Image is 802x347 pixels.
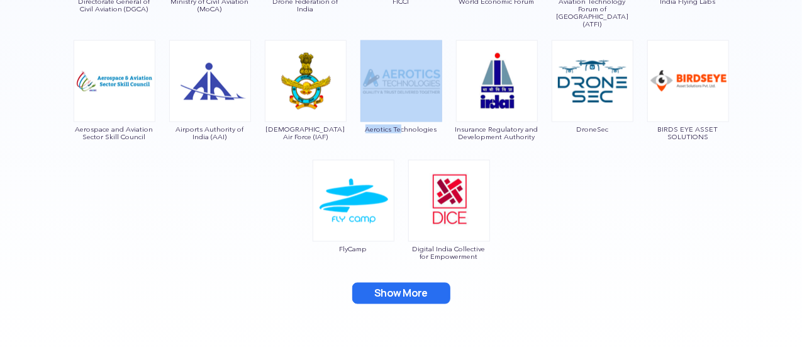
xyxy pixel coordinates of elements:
button: Show More [352,283,450,304]
a: Aerotics Technologies [360,75,443,133]
a: Airports Authority of India (AAI) [169,75,252,140]
a: [DEMOGRAPHIC_DATA] Air Force (IAF) [264,75,347,140]
img: ic_aai.png [169,40,251,122]
img: ic_iaf.png [265,40,347,122]
a: Aerospace and Aviation Sector Skill Council [73,75,156,140]
span: Insurance Regulatory and Development Authority [455,125,538,140]
span: BIRDS EYE ASSET SOLUTIONS [647,125,730,140]
img: ic_aerospaceandaviationsector.png [74,40,155,122]
img: ic_flycamp.png [313,160,394,242]
span: Airports Authority of India (AAI) [169,125,252,140]
span: [DEMOGRAPHIC_DATA] Air Force (IAF) [264,125,347,140]
a: DroneSec [551,75,634,133]
a: FlyCamp [312,195,395,253]
a: BIRDS EYE ASSET SOLUTIONS [647,75,730,140]
img: ic_dronesec.png [552,40,633,122]
span: Digital India Collective for Empowerment [408,245,491,260]
a: Digital India Collective for Empowerment [408,195,491,260]
span: Aerotics Technologies [360,125,443,133]
span: FlyCamp [312,245,395,253]
span: DroneSec [551,125,634,133]
img: ic_aerotics.png [360,40,442,122]
img: ic_digitalindiacollectiveforempowerment.png [408,160,490,242]
span: Aerospace and Aviation Sector Skill Council [73,125,156,140]
a: Insurance Regulatory and Development Authority [455,75,538,140]
img: ic_birdseye.png [647,40,729,122]
img: ic_irda.png [456,40,538,122]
